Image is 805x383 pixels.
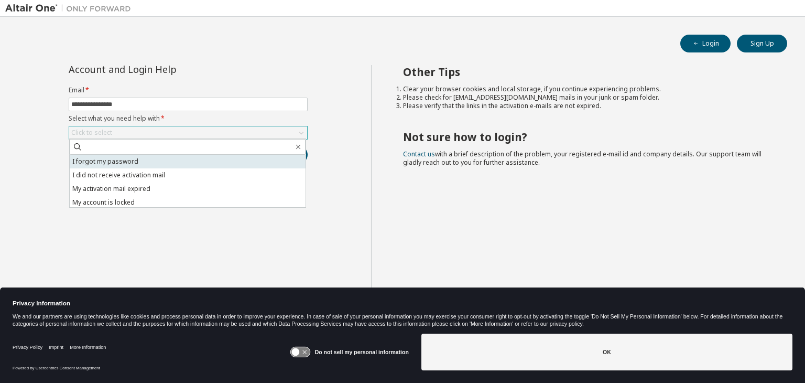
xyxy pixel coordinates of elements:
li: Please check for [EMAIL_ADDRESS][DOMAIN_NAME] mails in your junk or spam folder. [403,93,769,102]
h2: Not sure how to login? [403,130,769,144]
div: Click to select [71,129,112,137]
span: with a brief description of the problem, your registered e-mail id and company details. Our suppo... [403,150,762,167]
img: Altair One [5,3,136,14]
div: Account and Login Help [69,65,260,73]
label: Email [69,86,308,94]
label: Select what you need help with [69,114,308,123]
a: Contact us [403,150,435,158]
li: Please verify that the links in the activation e-mails are not expired. [403,102,769,110]
button: Sign Up [737,35,787,52]
li: Clear your browser cookies and local storage, if you continue experiencing problems. [403,85,769,93]
button: Login [680,35,731,52]
h2: Other Tips [403,65,769,79]
li: I forgot my password [70,155,306,168]
div: Click to select [69,126,307,139]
